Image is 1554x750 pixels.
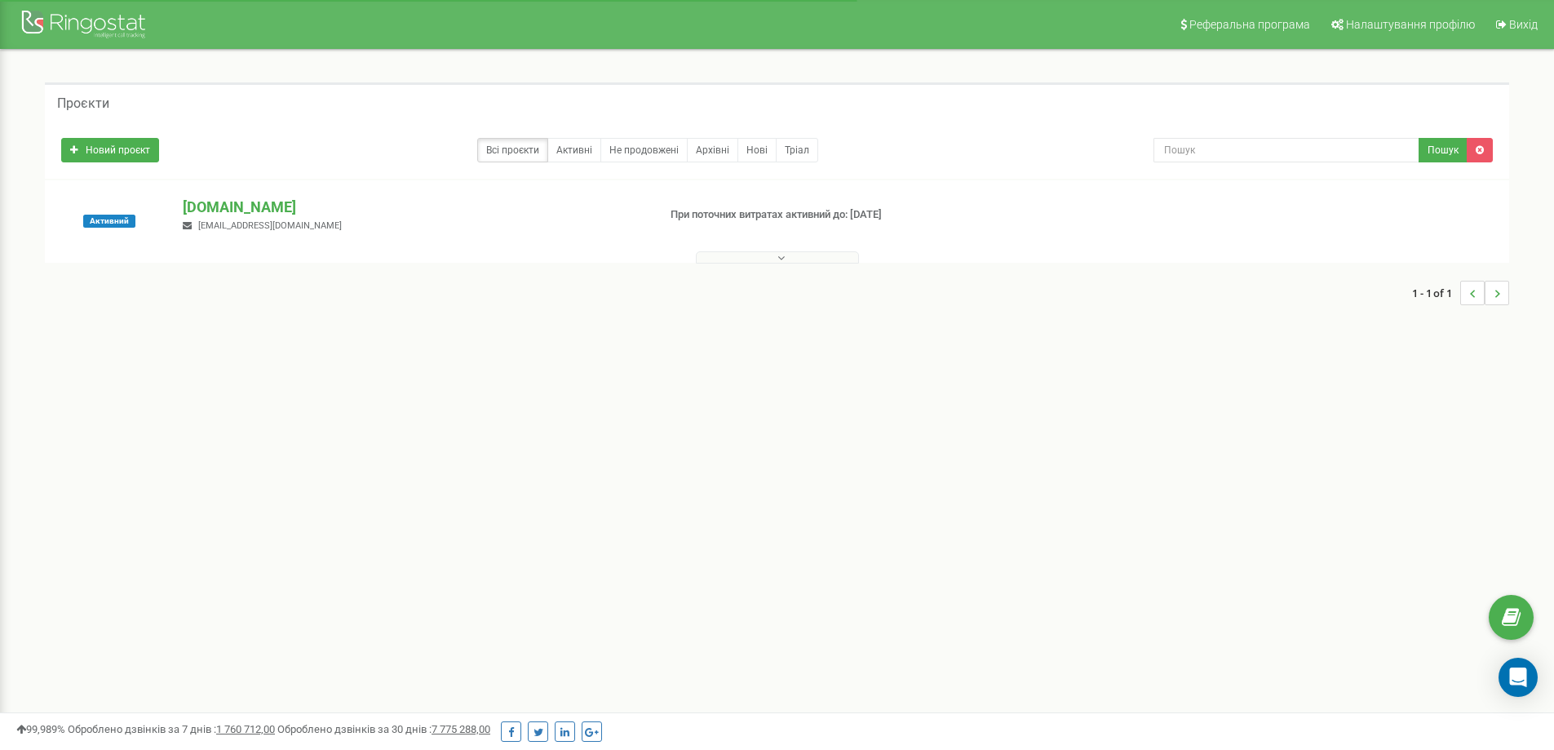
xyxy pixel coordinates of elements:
[547,138,601,162] a: Активні
[1153,138,1419,162] input: Пошук
[57,96,109,111] h5: Проєкти
[216,723,275,735] u: 1 760 712,00
[277,723,490,735] span: Оброблено дзвінків за 30 днів :
[1412,264,1509,322] nav: ...
[1499,658,1538,697] div: Open Intercom Messenger
[687,138,738,162] a: Архівні
[1346,18,1475,31] span: Налаштування профілю
[432,723,490,735] u: 7 775 288,00
[776,138,818,162] a: Тріал
[600,138,688,162] a: Не продовжені
[183,197,644,218] p: [DOMAIN_NAME]
[198,220,342,231] span: [EMAIL_ADDRESS][DOMAIN_NAME]
[1509,18,1538,31] span: Вихід
[1419,138,1468,162] button: Пошук
[83,215,135,228] span: Активний
[16,723,65,735] span: 99,989%
[61,138,159,162] a: Новий проєкт
[68,723,275,735] span: Оброблено дзвінків за 7 днів :
[1189,18,1310,31] span: Реферальна програма
[1412,281,1460,305] span: 1 - 1 of 1
[671,207,1010,223] p: При поточних витратах активний до: [DATE]
[477,138,548,162] a: Всі проєкти
[737,138,777,162] a: Нові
